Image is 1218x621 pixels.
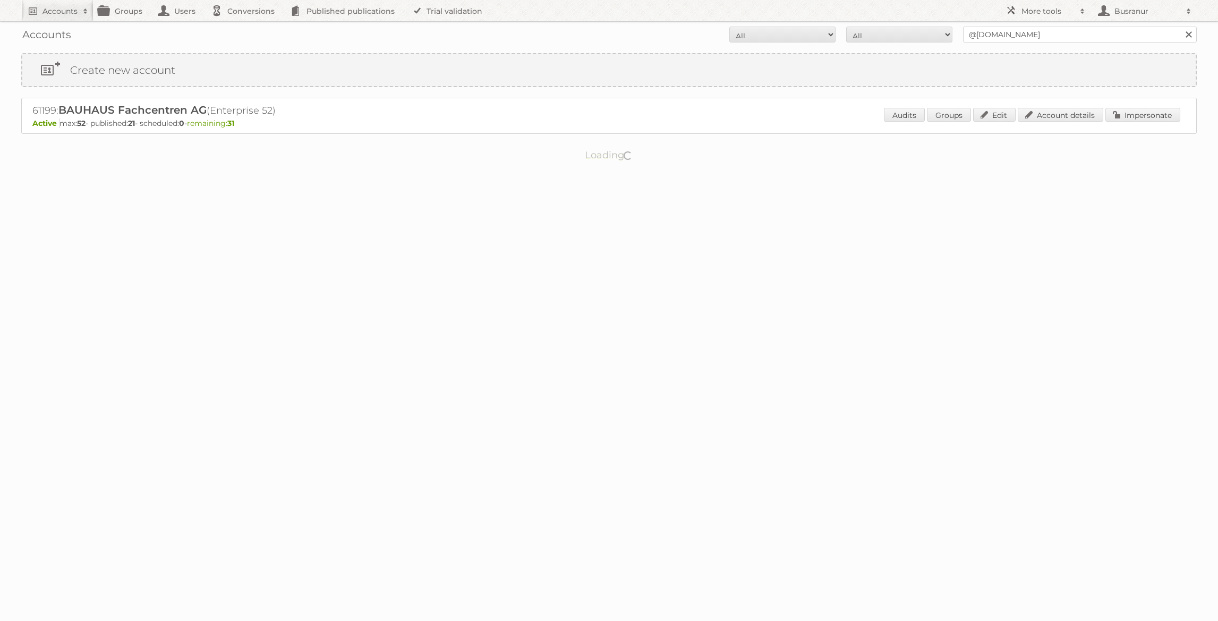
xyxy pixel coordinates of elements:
span: remaining: [187,118,234,128]
span: Active [32,118,59,128]
strong: 31 [227,118,234,128]
h2: 61199: (Enterprise 52) [32,104,404,117]
span: BAUHAUS Fachcentren AG [58,104,207,116]
strong: 0 [179,118,184,128]
a: Create new account [22,54,1196,86]
a: Account details [1018,108,1103,122]
a: Groups [927,108,971,122]
p: max: - published: - scheduled: - [32,118,1186,128]
h2: Accounts [42,6,78,16]
strong: 52 [77,118,86,128]
a: Impersonate [1105,108,1180,122]
a: Edit [973,108,1016,122]
h2: Busranur [1112,6,1181,16]
h2: More tools [1021,6,1075,16]
a: Audits [884,108,925,122]
p: Loading [551,144,667,166]
strong: 21 [128,118,135,128]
